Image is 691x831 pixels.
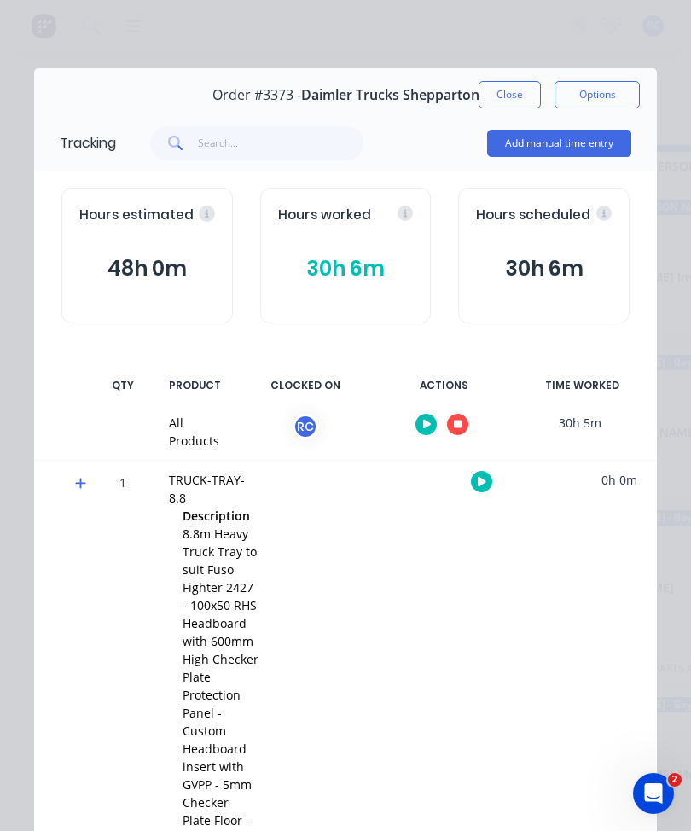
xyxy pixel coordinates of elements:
div: CLOCKED ON [241,368,369,404]
button: Close [479,81,541,108]
span: 2 [668,773,682,787]
span: Hours scheduled [476,206,590,225]
div: RC [293,414,318,439]
div: ACTIONS [380,368,508,404]
button: 48h 0m [79,253,215,285]
span: Hours estimated [79,206,194,225]
div: Tracking [60,133,116,154]
div: TIME WORKED [518,368,646,404]
button: 30h 6m [476,253,612,285]
span: Order #3373 - [212,87,301,103]
input: Search... [198,126,364,160]
span: Description [183,507,250,525]
button: 30h 6m [278,253,414,285]
div: 0h 0m [555,461,683,499]
div: TRUCK-TRAY-8.8 [169,471,258,507]
div: 30h 5m [516,404,644,442]
div: PRODUCT [159,368,231,404]
iframe: Intercom live chat [633,773,674,814]
span: Hours worked [278,206,371,225]
button: Add manual time entry [487,130,631,157]
button: Options [555,81,640,108]
span: Daimler Trucks Shepparton [301,87,479,103]
div: All Products [169,414,219,450]
div: QTY [97,368,148,404]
